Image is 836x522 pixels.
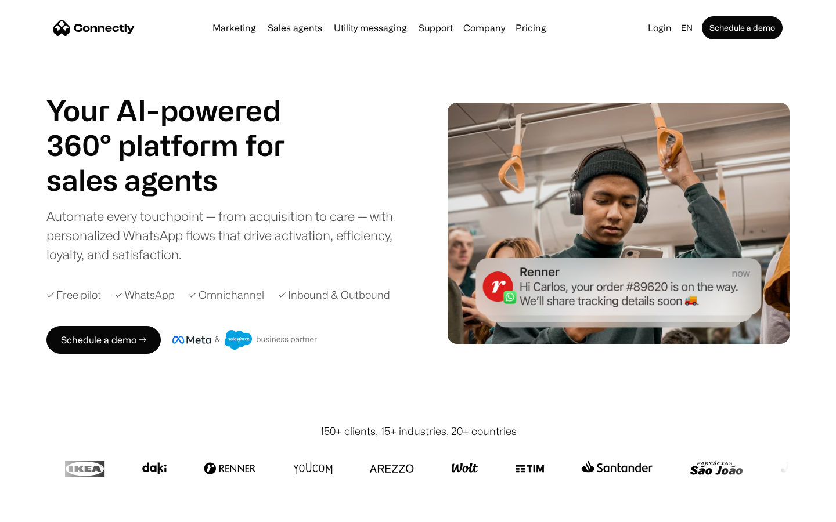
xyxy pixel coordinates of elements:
[23,502,70,518] ul: Language list
[46,206,412,264] div: Automate every touchpoint — from acquisition to care — with personalized WhatsApp flows that driv...
[46,93,313,162] h1: Your AI-powered 360° platform for
[702,16,783,39] a: Schedule a demo
[12,501,70,518] aside: Language selected: English
[46,326,161,354] a: Schedule a demo →
[329,23,412,32] a: Utility messaging
[511,23,551,32] a: Pricing
[208,23,261,32] a: Marketing
[643,20,676,36] a: Login
[46,162,313,197] h1: sales agents
[463,20,505,36] div: Company
[189,287,264,303] div: ✓ Omnichannel
[278,287,390,303] div: ✓ Inbound & Outbound
[115,287,175,303] div: ✓ WhatsApp
[46,287,101,303] div: ✓ Free pilot
[263,23,327,32] a: Sales agents
[681,20,693,36] div: en
[320,423,517,439] div: 150+ clients, 15+ industries, 20+ countries
[414,23,457,32] a: Support
[172,330,318,350] img: Meta and Salesforce business partner badge.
